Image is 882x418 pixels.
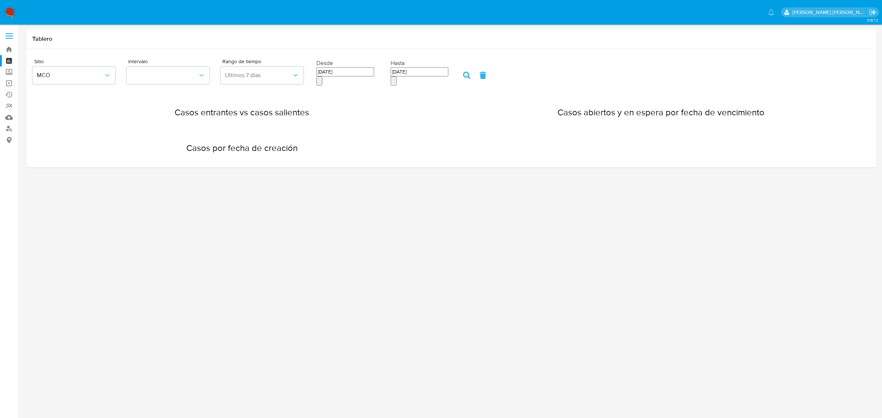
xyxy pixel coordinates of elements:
p: juan.montanobonaga@mercadolibre.com.co [792,9,867,16]
h2: Casos abiertos y en espera por fecha de vencimiento [493,107,828,118]
a: Salir [869,8,876,16]
span: Ultimos 7 dias [225,72,292,79]
h1: Tablero [32,35,870,43]
button: MCO [32,66,115,84]
span: Intervalo [128,59,222,64]
label: Desde [316,59,333,67]
button: Ultimos 7 dias [220,66,304,84]
h2: Casos entrantes vs casos salientes [74,107,409,118]
span: Rango de tiempo [222,59,316,64]
span: Sitio [34,59,128,64]
h2: Casos por fecha de creación [74,143,409,154]
label: Hasta [391,59,405,67]
a: Notificaciones [768,9,774,15]
span: MCO [37,72,104,79]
